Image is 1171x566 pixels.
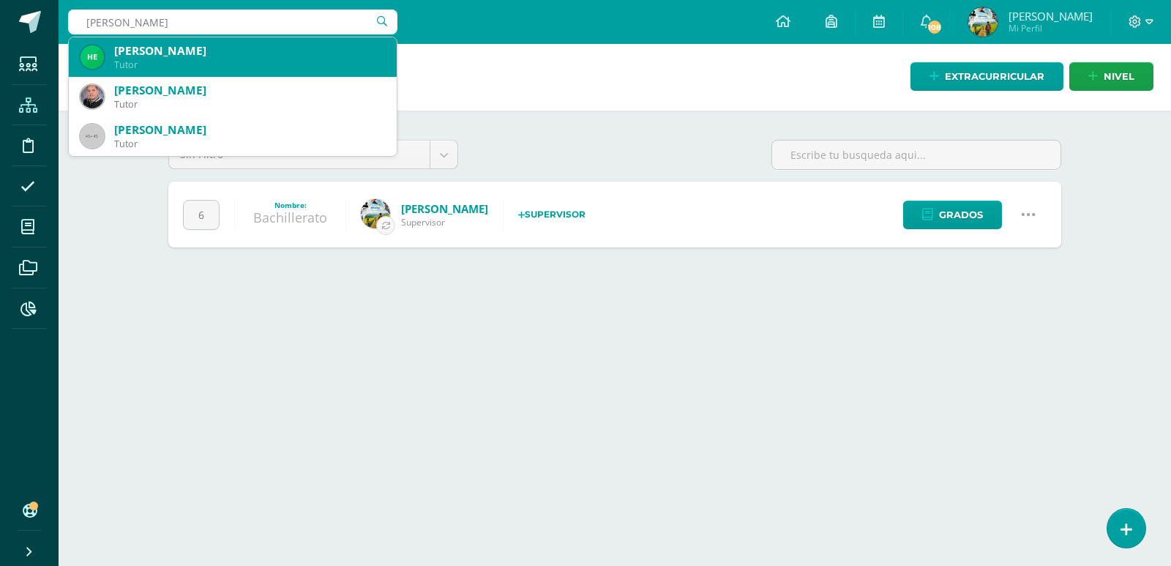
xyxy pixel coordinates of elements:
img: 8a8aaab0dab7dee85d94ca440ec59ed4.png [81,45,104,69]
strong: Nombre: [274,200,307,210]
a: Extracurricular [910,62,1063,91]
input: Escribe tu busqueda aqui... [772,141,1060,169]
span: Grados [939,201,983,228]
a: Grados [903,201,1002,229]
span: [PERSON_NAME] [1009,9,1093,23]
a: Bachillerato [253,209,327,226]
img: bc5e581359372c2118d465dbf189fd8b.png [81,85,104,108]
a: nivel [1069,62,1153,91]
a: [PERSON_NAME] [401,201,488,216]
div: Tutor [114,59,385,71]
img: 68dc05d322f312bf24d9602efa4c3a00.png [968,7,998,37]
div: [PERSON_NAME] [114,83,385,98]
div: Tutor [114,138,385,150]
span: Supervisor [401,216,488,228]
img: a257b9d1af4285118f73fe144f089b76.png [361,199,390,228]
span: Extracurricular [945,63,1044,90]
strong: Supervisor [518,209,585,220]
div: [PERSON_NAME] [114,43,385,59]
img: 45x45 [81,124,104,148]
span: 108 [927,19,943,35]
span: nivel [1104,63,1134,90]
span: Mi Perfil [1009,22,1093,34]
div: Tutor [114,98,385,111]
input: Busca un usuario... [68,10,397,34]
div: [PERSON_NAME] [114,122,385,138]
